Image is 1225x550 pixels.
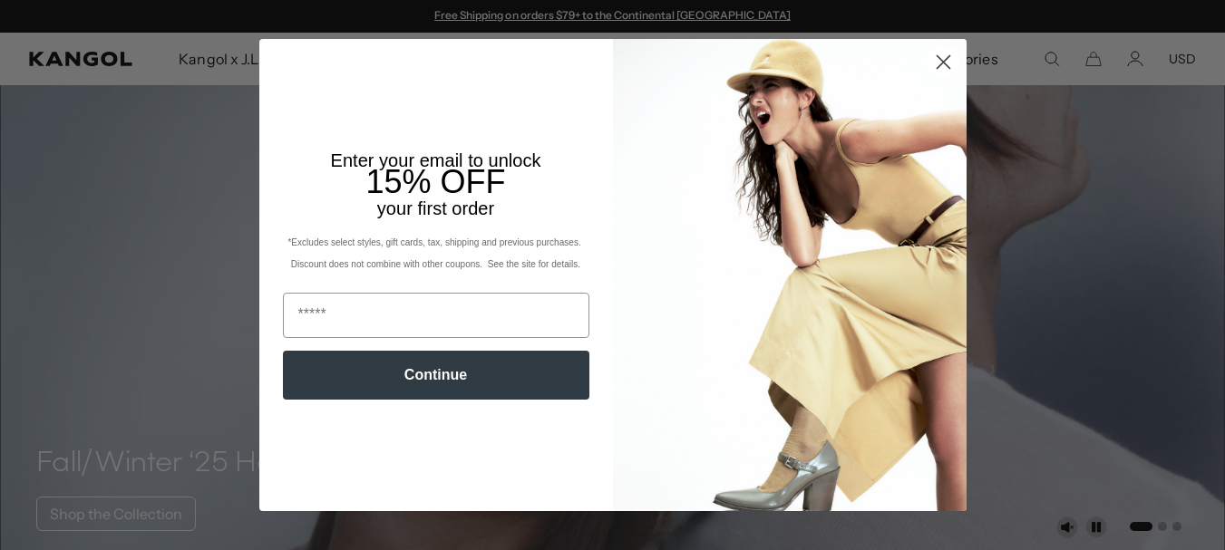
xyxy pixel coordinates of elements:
span: *Excludes select styles, gift cards, tax, shipping and previous purchases. Discount does not comb... [287,237,583,269]
img: 93be19ad-e773-4382-80b9-c9d740c9197f.jpeg [613,39,967,510]
button: Close dialog [928,46,959,78]
button: Continue [283,351,589,400]
span: your first order [377,198,494,218]
span: Enter your email to unlock [331,150,541,170]
span: 15% OFF [365,163,505,200]
input: Email [283,293,589,338]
